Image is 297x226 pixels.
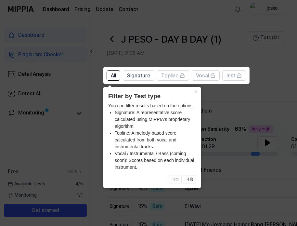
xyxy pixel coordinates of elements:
span: Signature [127,72,150,80]
button: Inst [222,70,246,81]
button: Vocal [192,70,220,81]
div: You can filter results based on the options. [108,102,196,171]
button: Close [190,87,201,96]
span: Vocal [196,72,209,80]
button: All [107,70,120,81]
span: Inst [226,72,235,80]
span: Topline [161,72,178,80]
button: 다음 [183,176,196,183]
li: Topline: A melody-based score calculated from both vocal and instrumental tracks. [115,130,196,150]
button: Signature [123,70,154,81]
li: Vocal / Instrumental / Bass (coming soon): Scores based on each individual instrument. [115,150,196,171]
span: All [111,72,116,80]
button: Topline [157,70,189,81]
li: Signature: A representative score calculated using MIPPIA's proprietary algorithm. [115,109,196,130]
header: Filter by Test type [108,92,196,101]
